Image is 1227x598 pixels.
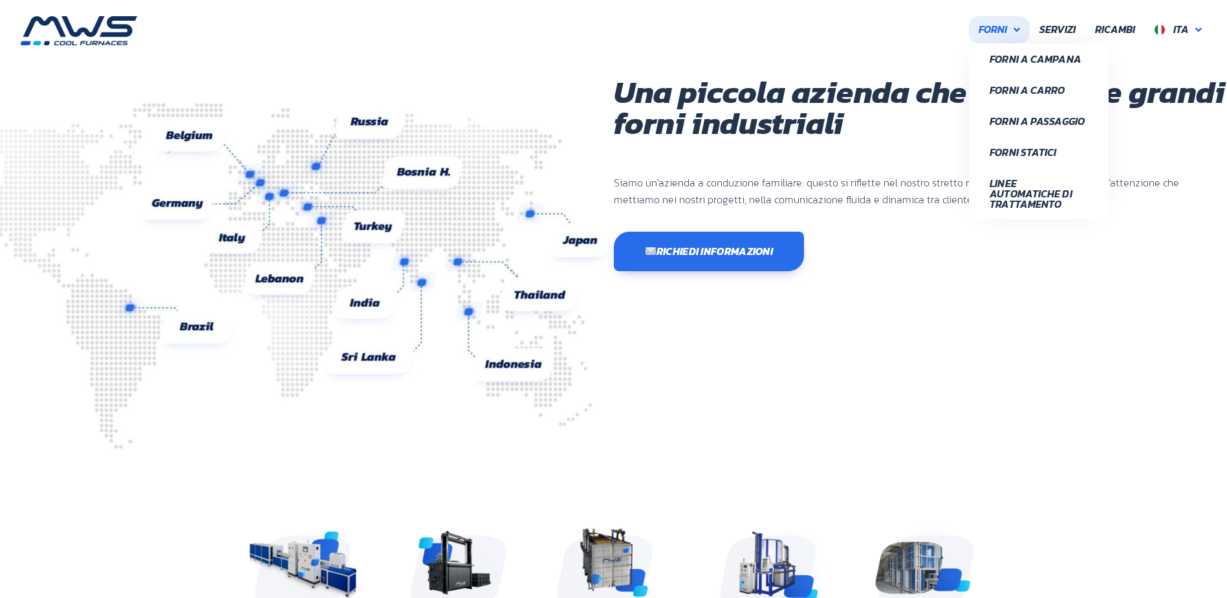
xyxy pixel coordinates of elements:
[969,16,1030,43] a: Forni
[1085,16,1145,43] a: Ricambi
[969,137,1109,168] a: Forni Statici
[614,232,805,271] a: ✉️Richiedi informazioni
[1145,16,1211,43] a: Ita
[969,74,1109,105] a: Forni a Carro
[646,246,656,256] img: ✉️
[969,43,1109,74] a: Forni a Campana
[1095,21,1135,38] span: Ricambi
[969,168,1109,219] a: Linee Automatiche di Trattamento
[990,178,1088,209] span: Linee Automatiche di Trattamento
[1039,21,1076,38] span: Servizi
[990,85,1088,95] span: Forni a Carro
[969,105,1109,137] a: Forni a Passaggio
[1173,21,1189,37] span: Ita
[645,246,774,256] span: Richiedi informazioni
[990,54,1088,64] span: Forni a Campana
[990,147,1088,157] span: Forni Statici
[979,21,1007,38] span: Forni
[990,116,1088,126] span: Forni a Passaggio
[21,16,137,45] img: MWS s.r.l.
[1030,16,1085,43] a: Servizi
